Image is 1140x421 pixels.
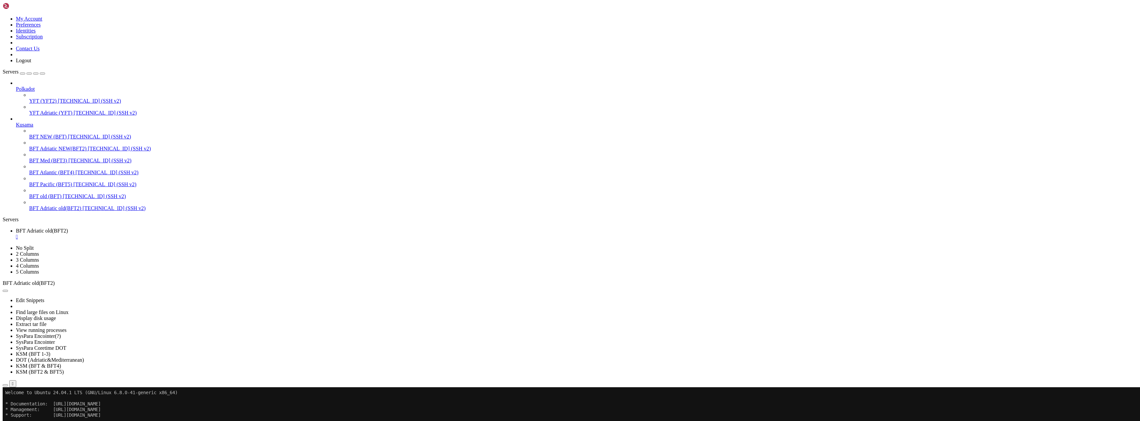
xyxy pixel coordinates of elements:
[29,152,1137,164] li: BFT Med (BFT3) [TECHNICAL_ID] (SSH v2)
[16,339,55,345] a: SysPara Encointer
[29,140,1137,152] li: BFT Adriatic NEW(BFT2) [TECHNICAL_ID] (SSH v2)
[73,182,136,187] span: [TECHNICAL_ID] (SSH v2)
[16,245,34,251] a: No Split
[29,128,1137,140] li: BFT NEW (BFT) [TECHNICAL_ID] (SSH v2)
[16,257,39,263] a: 3 Columns
[29,170,74,175] span: BFT Atlantic (BFT4)
[29,98,57,104] span: YFT (YFT2)
[29,193,62,199] span: BFT old (BFT)
[29,193,1137,199] a: BFT old (BFT) [TECHNICAL_ID] (SSH v2)
[74,110,137,116] span: [TECHNICAL_ID] (SSH v2)
[76,170,139,175] span: [TECHNICAL_ID] (SSH v2)
[29,158,1137,164] a: BFT Med (BFT3) [TECHNICAL_ID] (SSH v2)
[58,98,121,104] span: [TECHNICAL_ID] (SSH v2)
[16,369,64,375] a: KSM (BFT2 & BFT5)
[16,321,46,327] a: Extract tar file
[29,176,1137,187] li: BFT Pacific (BFT5) [TECHNICAL_ID] (SSH v2)
[16,263,39,269] a: 4 Columns
[3,65,1054,70] x-row: : $
[29,158,67,163] span: BFT Med (BFT3)
[16,269,39,275] a: 5 Columns
[16,86,1137,92] a: Polkadot
[16,297,44,303] a: Edit Snippets
[16,309,69,315] a: Find large files on Linux
[16,351,50,357] a: KSM (BFT 1-3)
[3,20,1054,25] x-row: * Management: [URL][DOMAIN_NAME]
[29,92,1137,104] li: YFT (YFT2) [TECHNICAL_ID] (SSH v2)
[16,22,41,27] a: Preferences
[29,110,1137,116] a: YFT Adriatic (YFT) [TECHNICAL_ID] (SSH v2)
[29,182,72,187] span: BFT Pacific (BFT5)
[16,228,68,234] span: BFT Adriatic old(BFT2)
[16,345,66,351] a: SysPara Coretime DOT
[16,327,67,333] a: View running processes
[3,280,55,286] span: BFT Adriatic old(BFT2)
[29,104,1137,116] li: YFT Adriatic (YFT) [TECHNICAL_ID] (SSH v2)
[3,69,45,75] a: Servers
[29,164,1137,176] li: BFT Atlantic (BFT4) [TECHNICAL_ID] (SSH v2)
[16,333,61,339] a: SysPara Encointer(?)
[29,134,67,139] span: BFT NEW (BFT)
[29,199,1137,211] li: BFT Adriatic old(BFT2) [TECHNICAL_ID] (SSH v2)
[16,16,42,22] a: My Account
[3,69,19,75] span: Servers
[48,65,50,70] span: ~
[29,110,72,116] span: YFT Adriatic (YFT)
[3,25,1054,31] x-row: * Support: [URL][DOMAIN_NAME]
[16,228,1137,240] a: BFT Adriatic old(BFT2)
[16,122,1137,128] a: Kusama
[12,381,14,386] div: 
[3,42,1054,48] x-row: not required on a system that users do not log into.
[68,158,131,163] span: [TECHNICAL_ID] (SSH v2)
[16,86,35,92] span: Polkadot
[16,80,1137,116] li: Polkadot
[9,380,16,387] button: 
[3,53,1054,59] x-row: To restore this content, you can run the 'unminimize' command.
[29,187,1137,199] li: BFT old (BFT) [TECHNICAL_ID] (SSH v2)
[29,146,1137,152] a: BFT Adriatic NEW(BFT2) [TECHNICAL_ID] (SSH v2)
[16,363,61,369] a: KSM (BFT & BFT4)
[68,134,131,139] span: [TECHNICAL_ID] (SSH v2)
[29,170,1137,176] a: BFT Atlantic (BFT4) [TECHNICAL_ID] (SSH v2)
[29,134,1137,140] a: BFT NEW (BFT) [TECHNICAL_ID] (SSH v2)
[59,65,61,70] div: (20, 11)
[29,146,86,151] span: BFT Adriatic NEW(BFT2)
[16,28,36,33] a: Identities
[29,182,1137,187] a: BFT Pacific (BFT5) [TECHNICAL_ID] (SSH v2)
[3,36,1054,42] x-row: This system has been minimized by removing packages and content that are
[16,251,39,257] a: 2 Columns
[83,205,145,211] span: [TECHNICAL_ID] (SSH v2)
[16,58,31,63] a: Logout
[3,3,41,9] img: Shellngn
[3,59,1054,65] x-row: Last login: [DATE] from [TECHNICAL_ID]
[16,315,56,321] a: Display disk usage
[16,46,40,51] a: Contact Us
[3,3,1054,8] x-row: Welcome to Ubuntu 24.04.1 LTS (GNU/Linux 6.8.0-41-generic x86_64)
[16,34,43,39] a: Subscription
[3,65,45,70] span: adminksm@n82aa6c
[29,205,81,211] span: BFT Adriatic old(BFT2)
[29,205,1137,211] a: BFT Adriatic old(BFT2) [TECHNICAL_ID] (SSH v2)
[16,116,1137,211] li: Kusama
[63,193,126,199] span: [TECHNICAL_ID] (SSH v2)
[16,234,1137,240] a: 
[3,14,1054,20] x-row: * Documentation: [URL][DOMAIN_NAME]
[3,217,1137,223] div: Servers
[88,146,151,151] span: [TECHNICAL_ID] (SSH v2)
[16,122,33,128] span: Kusama
[16,357,84,363] a: DOT (Adriatic&Mediterranean)
[29,98,1137,104] a: YFT (YFT2) [TECHNICAL_ID] (SSH v2)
